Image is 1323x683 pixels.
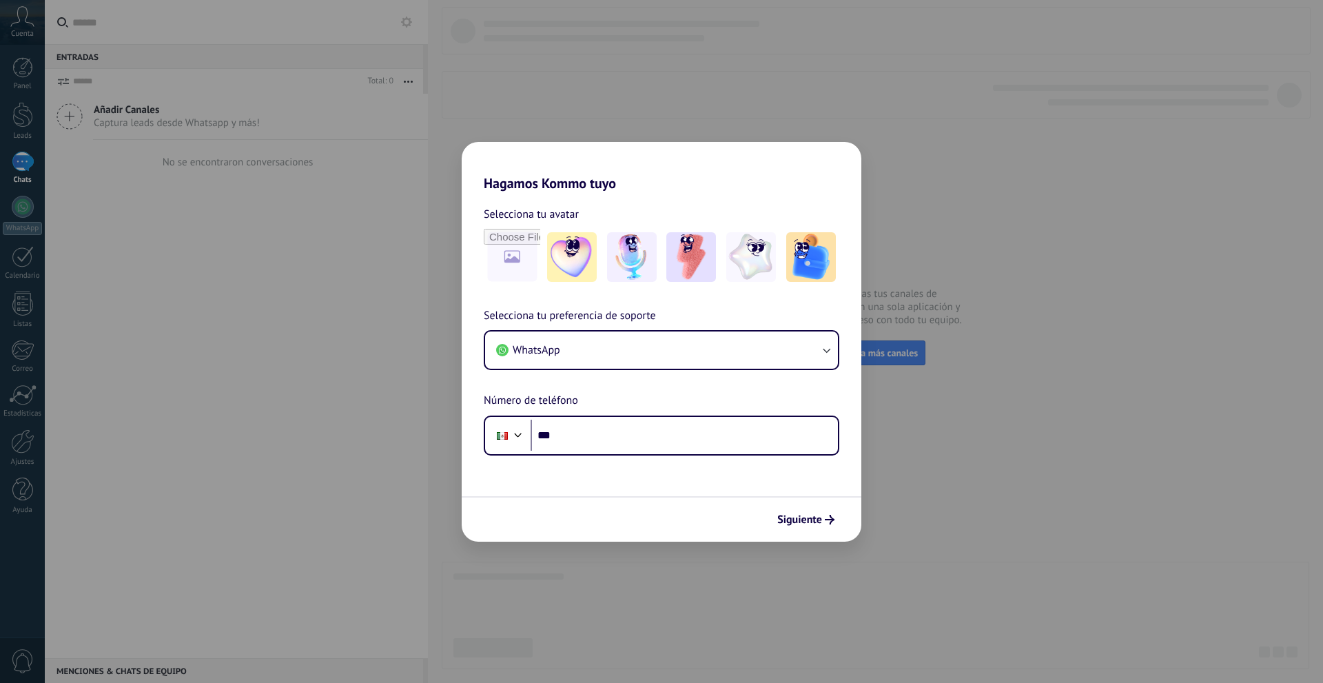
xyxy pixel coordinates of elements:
[489,421,515,450] div: Mexico: + 52
[771,508,841,531] button: Siguiente
[484,205,579,223] span: Selecciona tu avatar
[547,232,597,282] img: -1.jpeg
[786,232,836,282] img: -5.jpeg
[607,232,657,282] img: -2.jpeg
[777,515,822,524] span: Siguiente
[726,232,776,282] img: -4.jpeg
[484,307,656,325] span: Selecciona tu preferencia de soporte
[484,392,578,410] span: Número de teléfono
[462,142,861,192] h2: Hagamos Kommo tuyo
[666,232,716,282] img: -3.jpeg
[513,343,560,357] span: WhatsApp
[485,332,838,369] button: WhatsApp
